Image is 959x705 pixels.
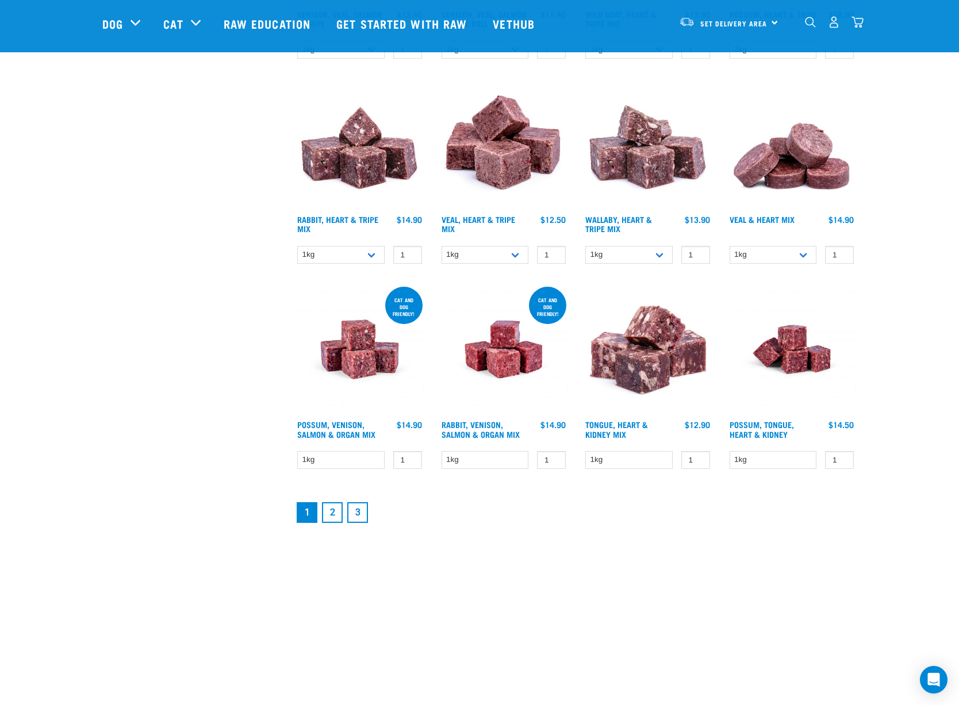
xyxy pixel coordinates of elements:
[397,420,422,429] div: $14.90
[325,1,481,47] a: Get started with Raw
[540,215,566,224] div: $12.50
[825,246,854,264] input: 1
[582,284,713,415] img: 1167 Tongue Heart Kidney Mix 01
[347,502,368,523] a: Goto page 3
[442,422,520,436] a: Rabbit, Venison, Salmon & Organ Mix
[294,79,425,210] img: 1175 Rabbit Heart Tripe Mix 01
[828,16,840,28] img: user.png
[730,422,794,436] a: Possum, Tongue, Heart & Kidney
[727,284,857,415] img: Possum Tongue Heart Kidney 1682
[585,217,652,230] a: Wallaby, Heart & Tripe Mix
[582,79,713,210] img: 1174 Wallaby Heart Tripe Mix 01
[727,79,857,210] img: 1152 Veal Heart Medallions 01
[679,17,695,27] img: van-moving.png
[439,284,569,415] img: Rabbit Venison Salmon Organ 1688
[537,246,566,264] input: 1
[851,16,864,28] img: home-icon@2x.png
[685,420,710,429] div: $12.90
[297,217,378,230] a: Rabbit, Heart & Tripe Mix
[681,451,710,469] input: 1
[294,500,857,525] nav: pagination
[385,291,423,322] div: cat and dog friendly!
[397,215,422,224] div: $14.90
[442,217,515,230] a: Veal, Heart & Tripe Mix
[297,422,375,436] a: Possum, Venison, Salmon & Organ Mix
[540,420,566,429] div: $14.90
[294,284,425,415] img: Possum Venison Salmon Organ 1626
[681,246,710,264] input: 1
[920,666,948,694] div: Open Intercom Messenger
[585,422,648,436] a: Tongue, Heart & Kidney Mix
[825,451,854,469] input: 1
[529,291,566,322] div: Cat and dog friendly!
[805,17,816,28] img: home-icon-1@2x.png
[828,420,854,429] div: $14.50
[297,502,317,523] a: Page 1
[685,215,710,224] div: $13.90
[481,1,549,47] a: Vethub
[163,15,183,32] a: Cat
[730,217,795,221] a: Veal & Heart Mix
[393,246,422,264] input: 1
[828,215,854,224] div: $14.90
[393,451,422,469] input: 1
[439,79,569,210] img: Cubes
[322,502,343,523] a: Goto page 2
[537,451,566,469] input: 1
[212,1,325,47] a: Raw Education
[102,15,123,32] a: Dog
[700,21,767,25] span: Set Delivery Area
